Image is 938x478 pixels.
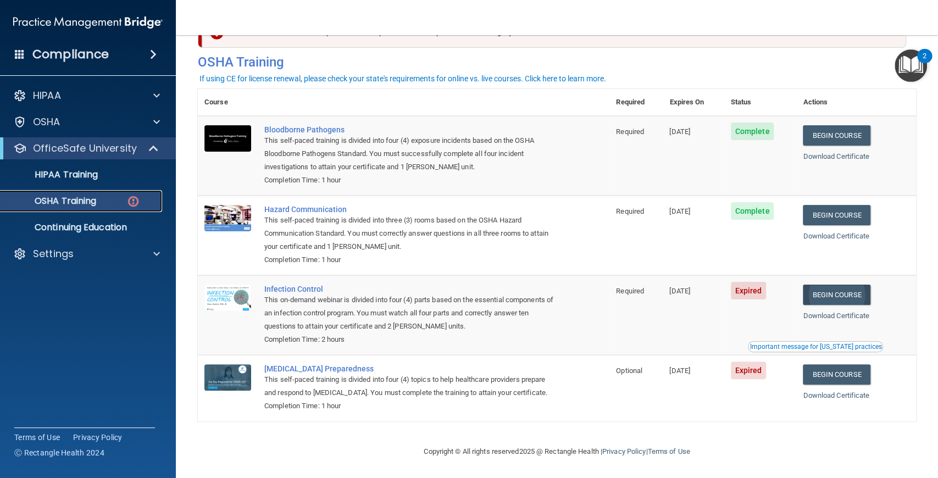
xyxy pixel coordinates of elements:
a: Download Certificate [803,232,869,240]
th: Required [609,89,663,116]
th: Course [198,89,258,116]
span: Complete [731,123,774,140]
button: Open Resource Center, 2 new notifications [895,49,927,82]
div: Completion Time: 1 hour [264,399,554,413]
img: PMB logo [13,12,163,34]
a: Hazard Communication [264,205,554,214]
span: Ⓒ Rectangle Health 2024 [14,447,104,458]
a: Download Certificate [803,152,869,160]
h4: OSHA Training [198,54,916,70]
th: Status [724,89,797,116]
a: Begin Course [803,205,870,225]
div: Copyright © All rights reserved 2025 @ Rectangle Health | | [357,434,758,469]
span: [DATE] [669,366,690,375]
a: Begin Course [803,125,870,146]
p: HIPAA Training [7,169,98,180]
th: Expires On [663,89,724,116]
div: Completion Time: 1 hour [264,174,554,187]
a: Privacy Policy [73,432,123,443]
div: Completion Time: 2 hours [264,333,554,346]
span: Complete [731,202,774,220]
h4: Compliance [32,47,109,62]
a: Bloodborne Pathogens [264,125,554,134]
p: Continuing Education [7,222,157,233]
a: OSHA [13,115,160,129]
p: HIPAA [33,89,61,102]
span: [DATE] [669,207,690,215]
a: Terms of Use [647,447,690,455]
a: Terms of Use [14,432,60,443]
img: danger-circle.6113f641.png [126,194,140,208]
a: HIPAA [13,89,160,102]
span: [DATE] [669,127,690,136]
iframe: Drift Widget Chat Controller [748,400,925,444]
div: Important message for [US_STATE] practices [750,343,881,350]
span: Expired [731,282,767,299]
a: Download Certificate [803,391,869,399]
a: Download Certificate [803,312,869,320]
div: This self-paced training is divided into four (4) exposure incidents based on the OSHA Bloodborne... [264,134,554,174]
a: Begin Course [803,364,870,385]
p: Settings [33,247,74,260]
p: OSHA Training [7,196,96,207]
button: Read this if you are a dental practitioner in the state of CA [748,341,883,352]
a: OfficeSafe University [13,142,159,155]
p: OfficeSafe University [33,142,137,155]
button: If using CE for license renewal, please check your state's requirements for online vs. live cours... [198,73,608,84]
a: [MEDICAL_DATA] Preparedness [264,364,554,373]
span: [DATE] [669,287,690,295]
a: Settings [13,247,160,260]
div: If using CE for license renewal, please check your state's requirements for online vs. live cours... [199,75,606,82]
span: Expired [731,362,767,379]
a: Infection Control [264,285,554,293]
span: Required [616,127,644,136]
p: OSHA [33,115,60,129]
div: This self-paced training is divided into four (4) topics to help healthcare providers prepare and... [264,373,554,399]
a: Begin Course [803,285,870,305]
span: Required [616,207,644,215]
span: Optional [616,366,642,375]
div: 2 [923,56,926,70]
span: Required [616,287,644,295]
a: Privacy Policy [602,447,646,455]
th: Actions [796,89,916,116]
div: This self-paced training is divided into three (3) rooms based on the OSHA Hazard Communication S... [264,214,554,253]
div: This on-demand webinar is divided into four (4) parts based on the essential components of an inf... [264,293,554,333]
div: Completion Time: 1 hour [264,253,554,266]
